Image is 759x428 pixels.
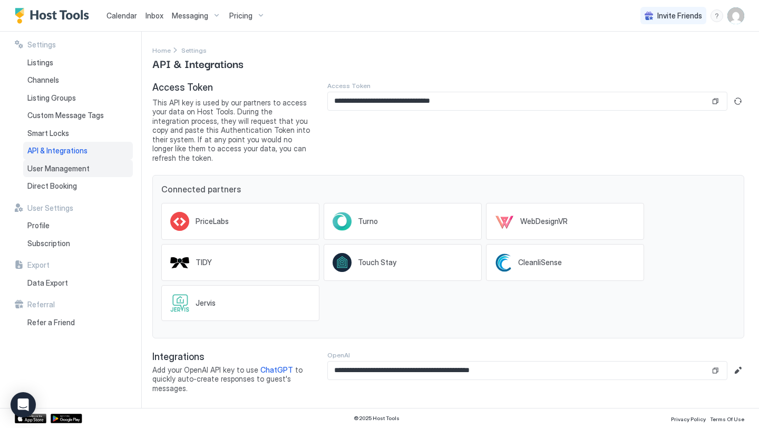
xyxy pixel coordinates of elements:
[27,93,76,103] span: Listing Groups
[27,318,75,327] span: Refer a Friend
[23,235,133,252] a: Subscription
[23,142,133,160] a: API & Integrations
[51,414,82,423] a: Google Play Store
[15,8,94,24] a: Host Tools Logo
[23,314,133,332] a: Refer a Friend
[358,258,396,267] span: Touch Stay
[196,298,216,308] span: Jervis
[152,46,171,54] span: Home
[27,146,87,155] span: API & Integrations
[27,300,55,309] span: Referral
[161,285,319,321] a: Jervis
[106,11,137,20] span: Calendar
[354,415,400,422] span: © 2025 Host Tools
[324,203,482,240] a: Turno
[324,244,482,281] a: Touch Stay
[671,416,706,422] span: Privacy Policy
[671,413,706,424] a: Privacy Policy
[152,351,310,363] span: Integrations
[27,75,59,85] span: Channels
[327,82,371,90] span: Access Token
[27,40,56,50] span: Settings
[23,89,133,107] a: Listing Groups
[196,258,212,267] span: TIDY
[11,392,36,417] div: Open Intercom Messenger
[181,44,207,55] div: Breadcrumb
[106,10,137,21] a: Calendar
[520,217,568,226] span: WebDesignVR
[732,364,744,377] button: Edit
[152,98,310,163] span: This API key is used by our partners to access your data on Host Tools. During the integration pr...
[152,44,171,55] a: Home
[145,10,163,21] a: Inbox
[181,44,207,55] a: Settings
[23,217,133,235] a: Profile
[710,416,744,422] span: Terms Of Use
[711,9,723,22] div: menu
[27,111,104,120] span: Custom Message Tags
[486,244,644,281] a: CleanliSense
[727,7,744,24] div: User profile
[145,11,163,20] span: Inbox
[657,11,702,21] span: Invite Friends
[23,274,133,292] a: Data Export
[152,55,244,71] span: API & Integrations
[518,258,562,267] span: CleanliSense
[23,106,133,124] a: Custom Message Tags
[27,164,90,173] span: User Management
[260,365,293,374] a: ChatGPT
[27,239,70,248] span: Subscription
[27,203,73,213] span: User Settings
[27,58,53,67] span: Listings
[181,46,207,54] span: Settings
[27,221,50,230] span: Profile
[710,413,744,424] a: Terms Of Use
[15,414,46,423] a: App Store
[161,244,319,281] a: TIDY
[161,203,319,240] a: PriceLabs
[27,278,68,288] span: Data Export
[23,124,133,142] a: Smart Locks
[328,92,710,110] input: Input Field
[152,82,310,94] span: Access Token
[358,217,378,226] span: Turno
[27,260,50,270] span: Export
[23,71,133,89] a: Channels
[327,351,350,359] span: OpenAI
[328,362,710,380] input: Input Field
[196,217,229,226] span: PriceLabs
[710,365,721,376] button: Copy
[710,96,721,106] button: Copy
[23,177,133,195] a: Direct Booking
[27,181,77,191] span: Direct Booking
[152,365,310,393] span: Add your OpenAI API key to use to quickly auto-create responses to guest's messages.
[27,129,69,138] span: Smart Locks
[152,44,171,55] div: Breadcrumb
[732,95,744,108] button: Generate new token
[23,54,133,72] a: Listings
[172,11,208,21] span: Messaging
[161,184,735,194] span: Connected partners
[23,160,133,178] a: User Management
[486,203,644,240] a: WebDesignVR
[229,11,252,21] span: Pricing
